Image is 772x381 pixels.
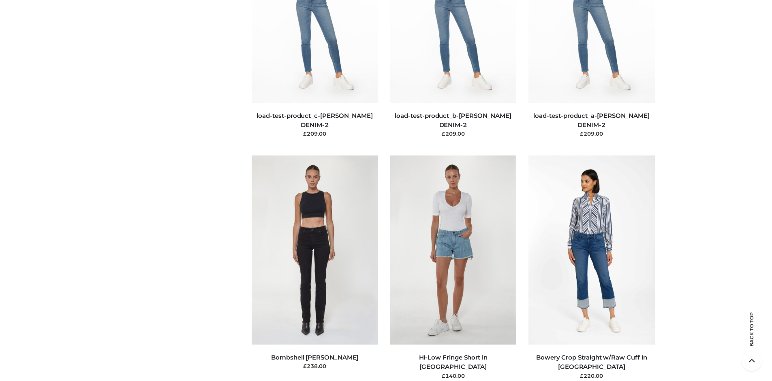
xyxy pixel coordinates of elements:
[580,130,603,137] bdi: 209.00
[303,130,307,137] span: £
[390,155,517,345] img: Hi-Low Fringe Short in Anchor
[580,130,584,137] span: £
[303,363,326,369] bdi: 238.00
[442,130,445,137] span: £
[580,372,603,379] bdi: 220.00
[442,130,465,137] bdi: 209.00
[303,363,307,369] span: £
[257,112,373,129] a: load-test-product_c-[PERSON_NAME] DENIM-2
[442,372,465,379] bdi: 140.00
[303,130,326,137] bdi: 209.00
[533,112,650,129] a: load-test-product_a-[PERSON_NAME] DENIM-2
[536,353,647,370] a: Bowery Crop Straight w/Raw Cuff in [GEOGRAPHIC_DATA]
[742,326,762,347] span: Back to top
[442,372,445,379] span: £
[528,155,655,345] img: Bowery Crop Straight w/Raw Cuff in Isla
[271,353,358,361] a: Bombshell [PERSON_NAME]
[395,112,511,129] a: load-test-product_b-[PERSON_NAME] DENIM-2
[252,155,378,345] img: Bombshell Bell Catalina
[580,372,584,379] span: £
[419,353,488,370] a: Hi-Low Fringe Short in [GEOGRAPHIC_DATA]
